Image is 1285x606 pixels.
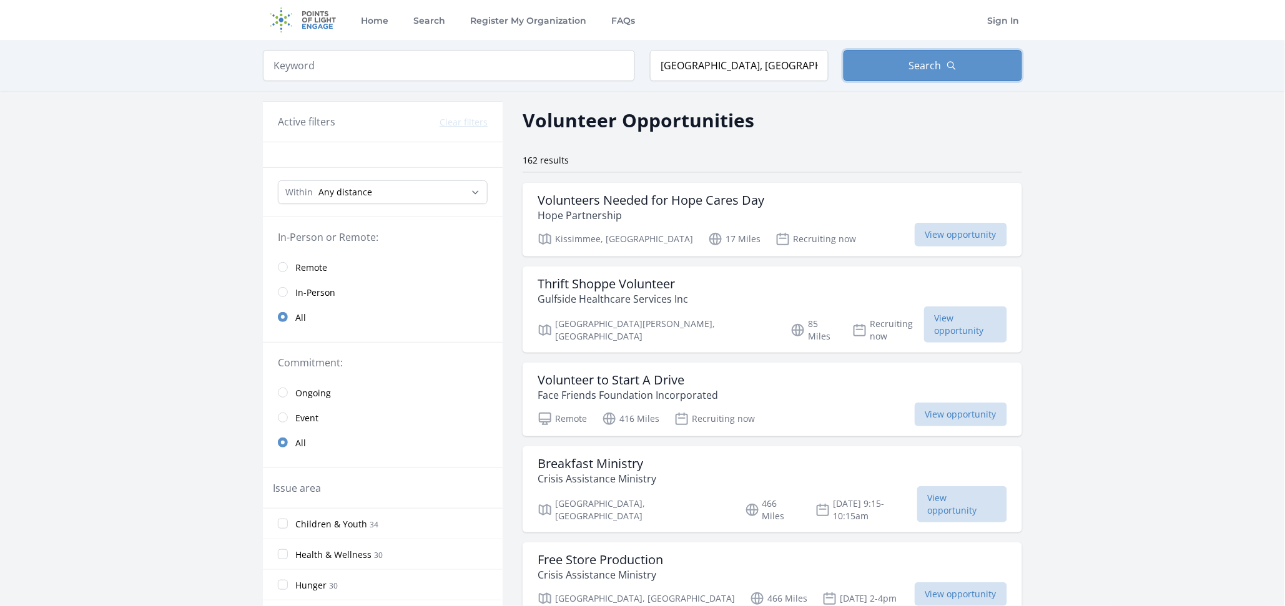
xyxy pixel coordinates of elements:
span: Remote [295,261,327,274]
h3: Thrift Shoppe Volunteer [538,276,688,291]
input: Health & Wellness 30 [278,549,288,559]
a: Remote [263,255,503,280]
span: 162 results [523,154,569,166]
h3: Active filters [278,114,335,129]
a: Breakfast Ministry Crisis Assistance Ministry [GEOGRAPHIC_DATA], [GEOGRAPHIC_DATA] 466 Miles [DAT... [523,446,1022,532]
p: Hope Partnership [538,208,764,223]
span: In-Person [295,286,335,299]
a: Event [263,405,503,430]
p: Recruiting now [775,232,856,247]
p: 466 Miles [745,497,801,522]
p: Recruiting now [674,411,755,426]
legend: Issue area [273,481,321,496]
span: Event [295,412,318,424]
span: View opportunity [915,223,1007,247]
p: [GEOGRAPHIC_DATA], [GEOGRAPHIC_DATA] [538,497,730,522]
p: Kissimmee, [GEOGRAPHIC_DATA] [538,232,693,247]
legend: In-Person or Remote: [278,230,488,245]
h3: Free Store Production [538,552,663,567]
p: [GEOGRAPHIC_DATA], [GEOGRAPHIC_DATA] [538,591,735,606]
a: Ongoing [263,380,503,405]
span: View opportunity [917,486,1007,522]
button: Search [844,50,1022,81]
span: View opportunity [915,582,1007,606]
p: Recruiting now [852,318,924,343]
span: View opportunity [924,306,1007,343]
p: Remote [538,411,587,426]
p: [DATE] 2-4pm [822,591,897,606]
select: Search Radius [278,180,488,204]
p: 466 Miles [750,591,807,606]
span: 34 [370,519,378,530]
a: Volunteer to Start A Drive Face Friends Foundation Incorporated Remote 416 Miles Recruiting now V... [523,363,1022,436]
h3: Volunteers Needed for Hope Cares Day [538,193,764,208]
h3: Volunteer to Start A Drive [538,373,718,388]
legend: Commitment: [278,355,488,370]
p: 416 Miles [602,411,659,426]
span: Hunger [295,579,327,592]
p: Gulfside Healthcare Services Inc [538,291,688,306]
input: Children & Youth 34 [278,519,288,529]
span: 30 [374,550,383,560]
p: Crisis Assistance Ministry [538,567,663,582]
a: All [263,430,503,455]
a: All [263,305,503,330]
a: Thrift Shoppe Volunteer Gulfside Healthcare Services Inc [GEOGRAPHIC_DATA][PERSON_NAME], [GEOGRAP... [523,266,1022,353]
span: View opportunity [915,403,1007,426]
span: Search [909,58,942,73]
span: 30 [329,580,338,591]
p: [DATE] 9:15-10:15am [815,497,917,522]
button: Clear filters [440,116,488,129]
p: [GEOGRAPHIC_DATA][PERSON_NAME], [GEOGRAPHIC_DATA] [538,318,775,343]
span: Ongoing [295,387,331,399]
input: Hunger 30 [278,580,288,590]
p: 17 Miles [708,232,761,247]
input: Keyword [263,50,635,81]
span: All [295,311,306,324]
a: Volunteers Needed for Hope Cares Day Hope Partnership Kissimmee, [GEOGRAPHIC_DATA] 17 Miles Recru... [523,183,1022,257]
h2: Volunteer Opportunities [523,106,754,134]
p: Face Friends Foundation Incorporated [538,388,718,403]
span: All [295,437,306,449]
h3: Breakfast Ministry [538,456,656,471]
a: In-Person [263,280,503,305]
span: Health & Wellness [295,549,372,561]
p: Crisis Assistance Ministry [538,471,656,486]
p: 85 Miles [790,318,837,343]
input: Location [650,50,829,81]
span: Children & Youth [295,518,367,530]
